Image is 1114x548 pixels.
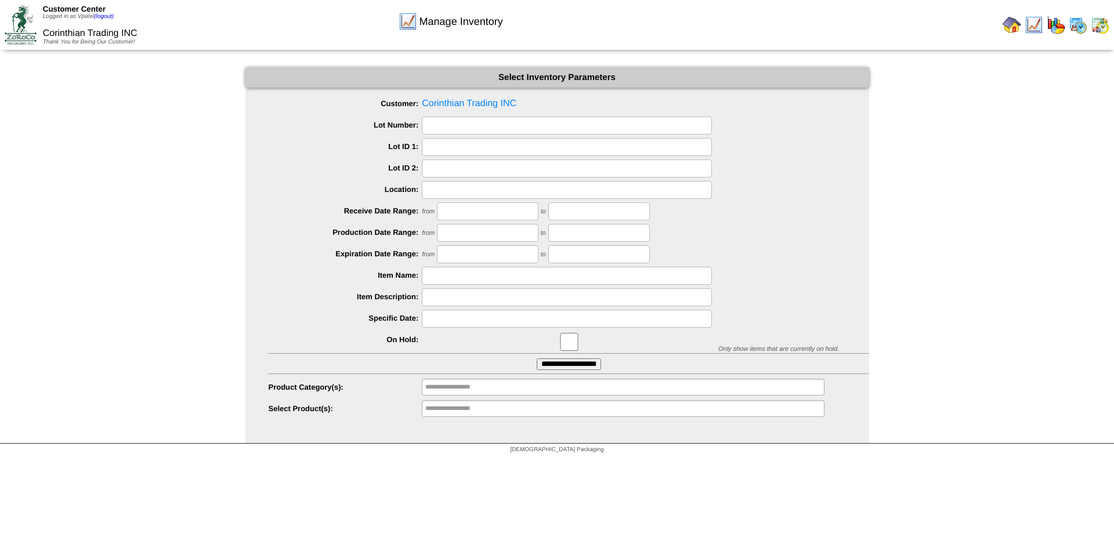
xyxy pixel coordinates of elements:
label: Select Product(s): [269,404,422,413]
a: (logout) [94,13,114,20]
span: Manage Inventory [419,16,503,28]
label: On Hold: [269,335,422,344]
img: calendarinout.gif [1091,16,1109,34]
label: Lot Number: [269,121,422,129]
img: ZoRoCo_Logo(Green%26Foil)%20jpg.webp [5,5,37,44]
span: to [541,230,546,237]
span: from [422,230,435,237]
label: Location: [269,185,422,194]
label: Production Date Range: [269,228,422,237]
span: Corinthian Trading INC [43,28,138,38]
label: Item Description: [269,292,422,301]
span: to [541,208,546,215]
img: line_graph.gif [399,12,417,31]
label: Expiration Date Range: [269,249,422,258]
span: Logged in as Vpatel [43,13,114,20]
label: Receive Date Range: [269,206,422,215]
label: Lot ID 1: [269,142,422,151]
label: Specific Date: [269,314,422,322]
span: from [422,251,435,258]
label: Customer: [269,99,422,108]
span: [DEMOGRAPHIC_DATA] Packaging [510,447,603,453]
img: calendarprod.gif [1069,16,1087,34]
label: Product Category(s): [269,383,422,391]
span: Only show items that are currently on hold. [718,346,839,353]
span: Corinthian Trading INC [269,95,869,112]
div: Select Inventory Parameters [245,67,869,88]
img: home.gif [1003,16,1021,34]
span: from [422,208,435,215]
span: to [541,251,546,258]
label: Item Name: [269,271,422,280]
label: Lot ID 2: [269,164,422,172]
span: Customer Center [43,5,106,13]
img: line_graph.gif [1025,16,1043,34]
img: graph.gif [1047,16,1065,34]
span: Thank You for Being Our Customer! [43,39,135,45]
